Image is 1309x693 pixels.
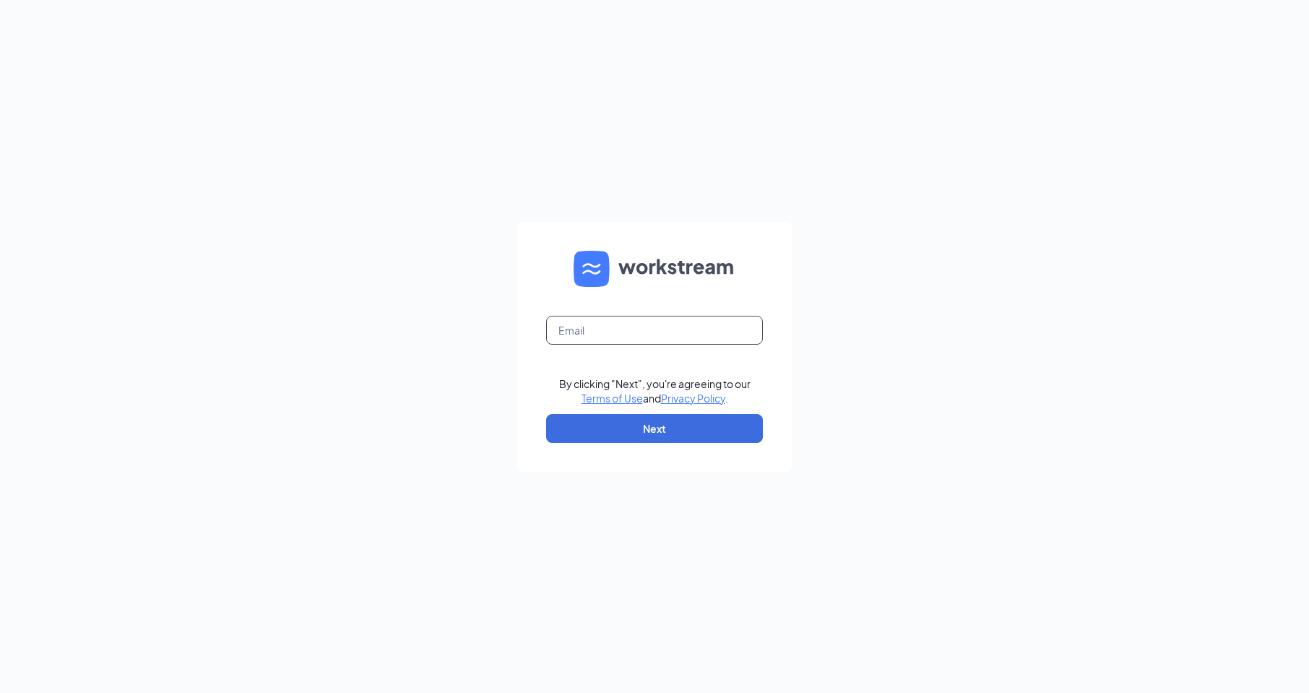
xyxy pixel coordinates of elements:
a: Terms of Use [582,392,643,405]
img: WS logo and Workstream text [574,251,735,287]
a: Privacy Policy [661,392,725,405]
button: Next [546,414,763,443]
input: Email [546,316,763,345]
div: By clicking "Next", you're agreeing to our and . [559,376,751,405]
